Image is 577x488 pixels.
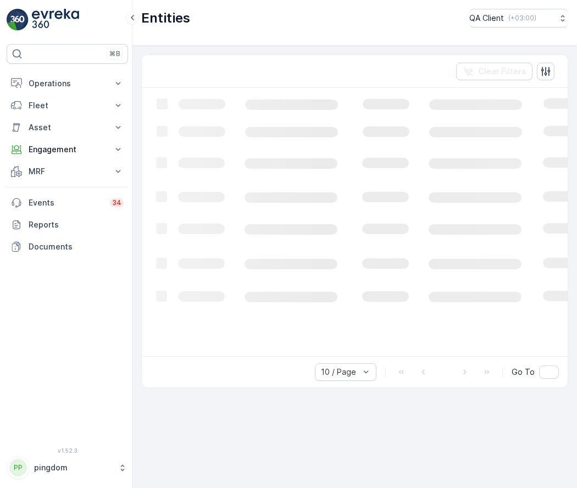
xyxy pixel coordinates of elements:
button: Clear Filters [456,63,532,80]
a: Reports [7,214,128,236]
p: Asset [29,122,106,133]
p: MRF [29,166,106,177]
p: Fleet [29,100,106,111]
button: Engagement [7,138,128,160]
p: ⌘B [109,49,120,58]
p: ( +03:00 ) [508,14,536,23]
img: logo_light-DOdMpM7g.png [32,9,79,31]
span: Go To [512,367,535,378]
p: pingdom [34,462,113,473]
button: Fleet [7,95,128,117]
p: Documents [29,241,124,252]
button: PPpingdom [7,456,128,479]
span: v 1.52.3 [7,447,128,454]
a: Events34 [7,192,128,214]
img: logo [7,9,29,31]
button: Operations [7,73,128,95]
a: Documents [7,236,128,258]
p: Events [29,197,103,208]
p: 34 [112,198,121,207]
p: Entities [141,9,190,27]
button: MRF [7,160,128,182]
button: QA Client(+03:00) [469,9,568,27]
p: Operations [29,78,106,89]
p: Reports [29,219,124,230]
p: QA Client [469,13,504,24]
button: Asset [7,117,128,138]
div: PP [9,459,27,476]
p: Clear Filters [478,66,526,77]
p: Engagement [29,144,106,155]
